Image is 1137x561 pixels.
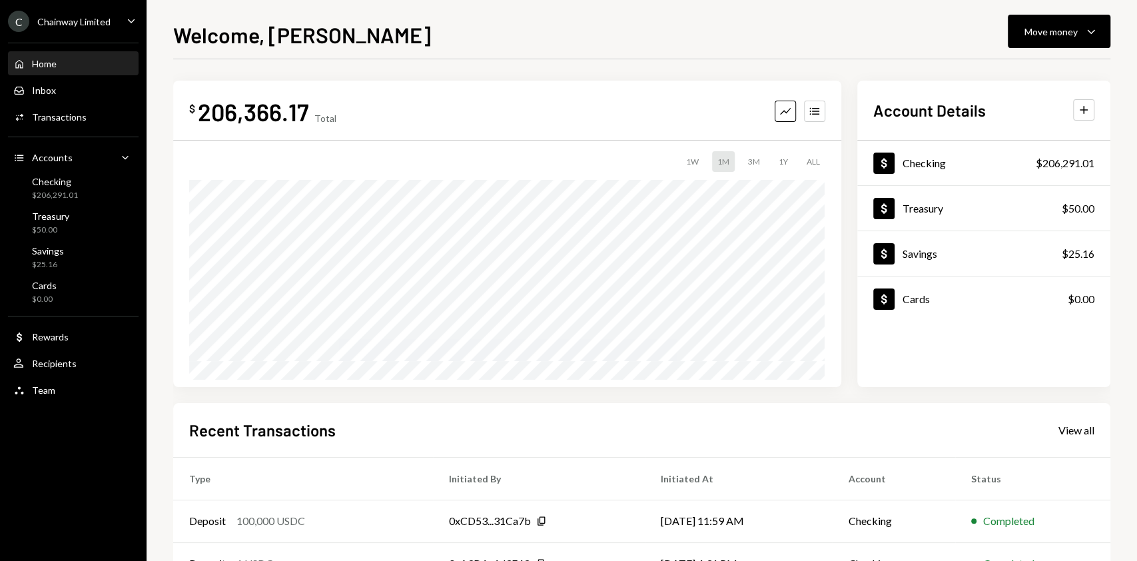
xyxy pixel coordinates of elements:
[833,500,955,542] td: Checking
[1008,15,1110,48] button: Move money
[1068,291,1094,307] div: $0.00
[32,176,78,187] div: Checking
[903,247,937,260] div: Savings
[189,102,195,115] div: $
[236,513,305,529] div: 100,000 USDC
[32,358,77,369] div: Recipients
[903,292,930,305] div: Cards
[903,202,943,215] div: Treasury
[32,211,69,222] div: Treasury
[32,245,64,257] div: Savings
[32,331,69,342] div: Rewards
[198,97,309,127] div: 206,366.17
[873,99,986,121] h2: Account Details
[32,190,78,201] div: $206,291.01
[857,141,1110,185] a: Checking$206,291.01
[32,152,73,163] div: Accounts
[189,419,336,441] h2: Recent Transactions
[1058,422,1094,437] a: View all
[983,513,1034,529] div: Completed
[189,513,226,529] div: Deposit
[833,457,955,500] th: Account
[8,351,139,375] a: Recipients
[857,186,1110,231] a: Treasury$50.00
[449,513,531,529] div: 0xCD53...31Ca7b
[8,145,139,169] a: Accounts
[32,111,87,123] div: Transactions
[32,259,64,271] div: $25.16
[857,277,1110,321] a: Cards$0.00
[8,172,139,204] a: Checking$206,291.01
[8,378,139,402] a: Team
[314,113,336,124] div: Total
[8,78,139,102] a: Inbox
[801,151,825,172] div: ALL
[8,51,139,75] a: Home
[8,105,139,129] a: Transactions
[8,324,139,348] a: Rewards
[1036,155,1094,171] div: $206,291.01
[1062,201,1094,217] div: $50.00
[32,58,57,69] div: Home
[32,384,55,396] div: Team
[1058,424,1094,437] div: View all
[645,457,833,500] th: Initiated At
[433,457,645,500] th: Initiated By
[8,207,139,239] a: Treasury$50.00
[955,457,1110,500] th: Status
[32,85,56,96] div: Inbox
[173,457,433,500] th: Type
[173,21,431,48] h1: Welcome, [PERSON_NAME]
[1062,246,1094,262] div: $25.16
[8,241,139,273] a: Savings$25.16
[645,500,833,542] td: [DATE] 11:59 AM
[8,11,29,32] div: C
[681,151,704,172] div: 1W
[773,151,793,172] div: 1Y
[32,225,69,236] div: $50.00
[37,16,111,27] div: Chainway Limited
[857,231,1110,276] a: Savings$25.16
[743,151,765,172] div: 3M
[32,294,57,305] div: $0.00
[1024,25,1078,39] div: Move money
[8,276,139,308] a: Cards$0.00
[712,151,735,172] div: 1M
[32,280,57,291] div: Cards
[903,157,946,169] div: Checking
